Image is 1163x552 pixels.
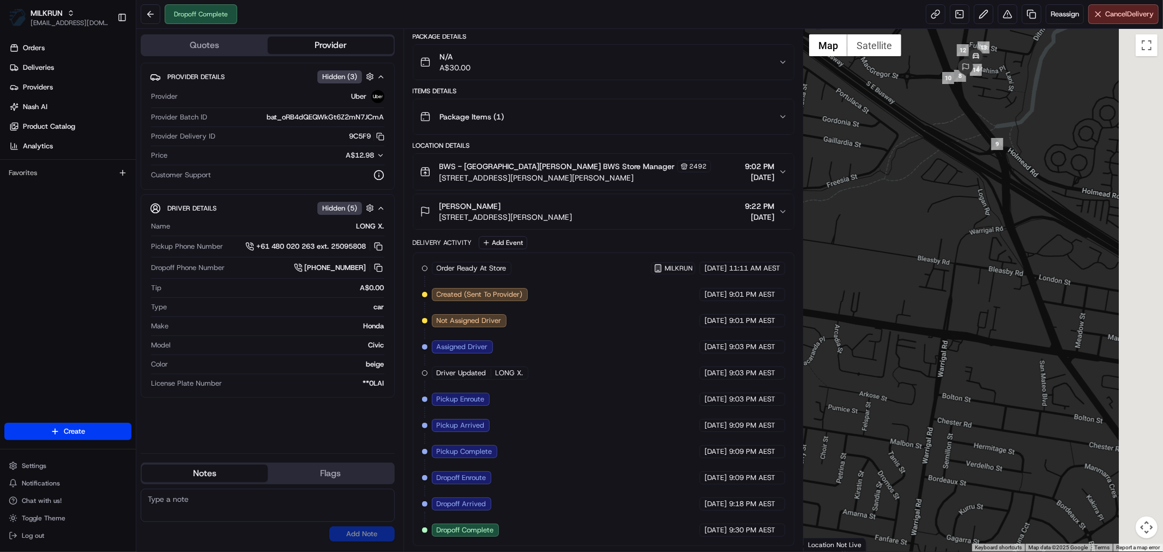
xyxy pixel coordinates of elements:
[151,151,167,160] span: Price
[1136,517,1158,538] button: Map camera controls
[745,172,774,183] span: [DATE]
[4,511,131,526] button: Toggle Theme
[352,92,367,101] span: Uber
[437,263,507,273] span: Order Ready At Store
[31,19,109,27] button: [EMAIL_ADDRESS][DOMAIN_NAME]
[22,461,46,470] span: Settings
[151,131,215,141] span: Provider Delivery ID
[173,321,384,331] div: Honda
[167,73,225,81] span: Provider Details
[413,154,794,190] button: BWS - [GEOGRAPHIC_DATA][PERSON_NAME] BWS Store Manager2492[STREET_ADDRESS][PERSON_NAME][PERSON_NA...
[745,161,774,172] span: 9:02 PM
[150,68,385,86] button: Provider DetailsHidden (3)
[413,87,794,95] div: Items Details
[729,290,775,299] span: 9:01 PM AEST
[729,394,775,404] span: 9:03 PM AEST
[704,368,727,378] span: [DATE]
[439,172,711,183] span: [STREET_ADDRESS][PERSON_NAME][PERSON_NAME]
[439,161,675,172] span: BWS - [GEOGRAPHIC_DATA][PERSON_NAME] BWS Store Manager
[437,316,502,326] span: Not Assigned Driver
[294,262,384,274] a: [PHONE_NUMBER]
[704,316,727,326] span: [DATE]
[142,37,268,54] button: Quotes
[371,90,384,103] img: uber-new-logo.jpeg
[704,473,727,483] span: [DATE]
[479,236,527,249] button: Add Event
[847,34,901,56] button: Show satellite imagery
[151,302,167,312] span: Type
[439,212,573,223] span: [STREET_ADDRESS][PERSON_NAME]
[22,479,60,488] span: Notifications
[1116,544,1160,550] a: Report a map error
[4,528,131,543] button: Log out
[4,39,136,57] a: Orders
[4,164,131,182] div: Favorites
[151,112,207,122] span: Provider Batch ID
[23,63,54,73] span: Deliveries
[1088,4,1159,24] button: CancelDelivery
[172,359,384,369] div: beige
[413,194,794,229] button: [PERSON_NAME][STREET_ADDRESS][PERSON_NAME]9:22 PM[DATE]
[245,241,384,253] a: +61 480 020 263 ext. 25095808
[322,203,357,213] span: Hidden ( 5 )
[174,221,384,231] div: LONG X.
[142,465,268,482] button: Notes
[151,359,168,369] span: Color
[151,263,225,273] span: Dropoff Phone Number
[496,368,523,378] span: LONG X.
[413,45,794,80] button: N/AA$30.00
[151,379,222,388] span: License Plate Number
[413,141,794,150] div: Location Details
[305,263,366,273] span: [PHONE_NUMBER]
[804,538,866,551] div: Location Not Live
[690,162,707,171] span: 2492
[437,421,485,430] span: Pickup Arrived
[413,99,794,134] button: Package Items (1)
[745,201,774,212] span: 9:22 PM
[23,102,47,112] span: Nash AI
[256,242,366,251] span: +61 480 020 263 ext. 25095808
[745,212,774,223] span: [DATE]
[346,151,375,160] span: A$12.98
[1028,544,1088,550] span: Map data ©2025 Google
[729,499,775,509] span: 9:18 PM AEST
[704,290,727,299] span: [DATE]
[942,72,954,84] div: 10
[64,427,85,436] span: Create
[413,238,472,247] div: Delivery Activity
[267,112,384,122] span: bat_oRB4dQEQWkGt6Z2mN7JCmA
[23,82,53,92] span: Providers
[1105,9,1154,19] span: Cancel Delivery
[437,525,494,535] span: Dropoff Complete
[437,499,486,509] span: Dropoff Arrived
[31,8,63,19] span: MILKRUN
[437,342,488,352] span: Assigned Driver
[729,525,775,535] span: 9:30 PM AEST
[437,473,486,483] span: Dropoff Enroute
[171,302,384,312] div: car
[806,537,842,551] img: Google
[704,394,727,404] span: [DATE]
[4,476,131,491] button: Notifications
[975,544,1022,551] button: Keyboard shortcuts
[439,62,471,73] span: A$30.00
[439,51,471,62] span: N/A
[439,201,501,212] span: [PERSON_NAME]
[23,43,45,53] span: Orders
[729,421,775,430] span: 9:09 PM AEST
[288,151,384,160] button: A$12.98
[806,537,842,551] a: Open this area in Google Maps (opens a new window)
[991,138,1003,150] div: 9
[729,447,775,457] span: 9:09 PM AEST
[151,92,178,101] span: Provider
[1051,9,1079,19] span: Reassign
[151,242,223,251] span: Pickup Phone Number
[151,321,168,331] span: Make
[665,264,692,273] span: MILKRUN
[729,342,775,352] span: 9:03 PM AEST
[268,465,394,482] button: Flags
[4,98,136,116] a: Nash AI
[4,137,136,155] a: Analytics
